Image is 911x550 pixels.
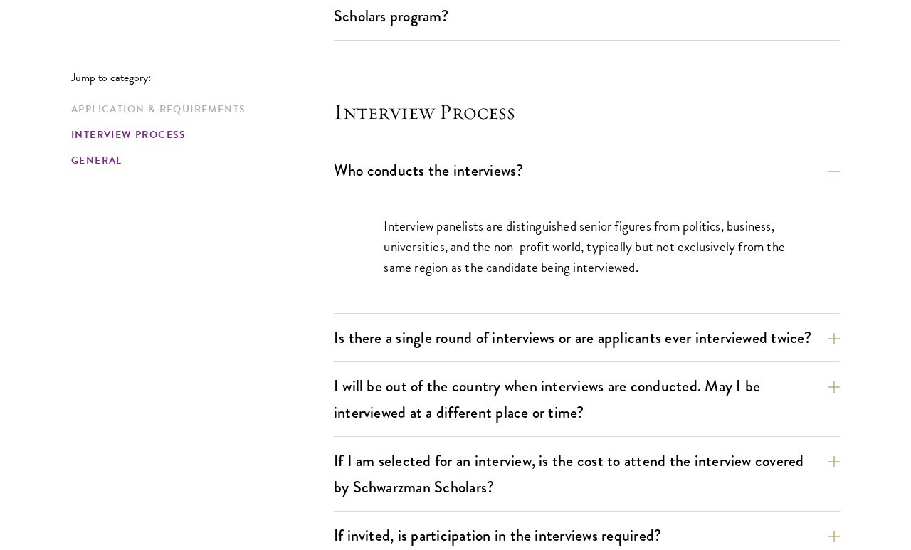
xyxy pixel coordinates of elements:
p: Jump to category: [71,71,334,84]
button: Who conducts the interviews? [334,154,840,186]
h4: Interview Process [334,97,840,126]
p: Interview panelists are distinguished senior figures from politics, business, universities, and t... [384,216,789,277]
a: Interview Process [71,127,325,142]
button: Is there a single round of interviews or are applicants ever interviewed twice? [334,322,840,354]
button: If I am selected for an interview, is the cost to attend the interview covered by Schwarzman Scho... [334,445,840,503]
a: General [71,153,325,168]
button: I will be out of the country when interviews are conducted. May I be interviewed at a different p... [334,370,840,428]
a: Application & Requirements [71,102,325,117]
